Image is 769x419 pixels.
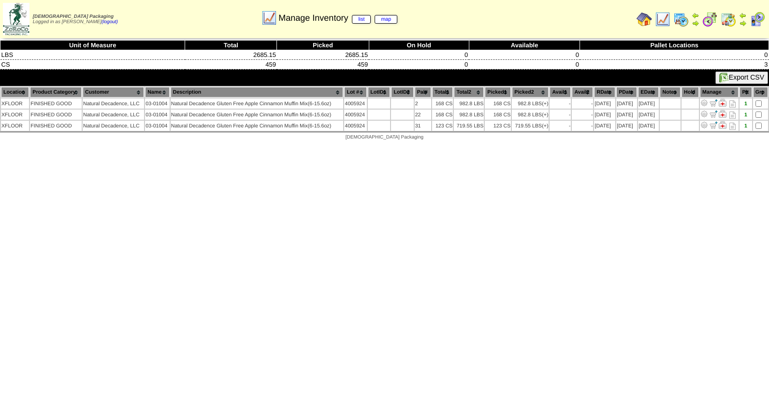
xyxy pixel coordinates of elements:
th: PDate [616,87,637,98]
span: Manage Inventory [278,13,397,23]
img: calendarinout.gif [721,12,736,27]
th: LotID1 [368,87,390,98]
i: Note [729,100,736,108]
th: Plt [740,87,752,98]
td: 0 [469,50,580,60]
td: XFLOOR [1,121,29,131]
th: RDate [594,87,615,98]
th: EDate [638,87,659,98]
td: [DATE] [638,121,659,131]
td: 03-01004 [145,110,169,120]
td: 3 [580,60,769,70]
div: 1 [740,112,751,118]
td: 123 CS [432,121,453,131]
img: arrowleft.gif [692,12,699,19]
td: 2 [415,98,431,109]
i: Note [729,123,736,130]
td: 0 [369,60,469,70]
img: zoroco-logo-small.webp [3,3,29,35]
td: 982.8 LBS [454,110,484,120]
th: Lot # [344,87,367,98]
td: 719.55 LBS [454,121,484,131]
img: Manage Hold [719,110,726,118]
img: Move [710,99,717,107]
td: FINISHED GOOD [30,110,82,120]
th: Total [185,41,277,50]
img: home.gif [637,12,652,27]
th: Product Category [30,87,82,98]
td: [DATE] [594,110,615,120]
td: 03-01004 [145,121,169,131]
th: Unit of Measure [0,41,185,50]
img: calendarprod.gif [673,12,689,27]
td: FINISHED GOOD [30,121,82,131]
td: 4005924 [344,98,367,109]
td: 2685.15 [185,50,277,60]
td: 4005924 [344,110,367,120]
td: 123 CS [485,121,511,131]
td: 982.8 LBS [454,98,484,109]
td: 168 CS [485,110,511,120]
th: Picked2 [512,87,549,98]
td: 459 [277,60,369,70]
td: Natural Decadence, LLC [83,98,144,109]
th: Location [1,87,29,98]
img: Manage Hold [719,99,726,107]
td: FINISHED GOOD [30,98,82,109]
td: Natural Decadence, LLC [83,110,144,120]
img: arrowleft.gif [739,12,747,19]
img: Adjust [700,99,708,107]
div: (+) [542,112,548,118]
img: arrowright.gif [692,19,699,27]
div: (+) [542,123,548,129]
img: arrowright.gif [739,19,747,27]
td: [DATE] [638,98,659,109]
div: 1 [740,123,751,129]
td: [DATE] [594,98,615,109]
td: XFLOOR [1,98,29,109]
th: Notes [660,87,680,98]
img: calendarcustomer.gif [750,12,765,27]
td: - [572,121,593,131]
span: [DEMOGRAPHIC_DATA] Packaging [33,14,114,19]
td: Natural Decadence Gluten Free Apple Cinnamon Muffin Mix(6-15.6oz) [171,121,344,131]
img: Move [710,110,717,118]
td: 168 CS [432,98,453,109]
td: 982.8 LBS [512,98,549,109]
th: Available [469,41,580,50]
td: LBS [0,50,185,60]
i: Note [729,112,736,119]
th: Customer [83,87,144,98]
td: Natural Decadence, LLC [83,121,144,131]
td: Natural Decadence Gluten Free Apple Cinnamon Muffin Mix(6-15.6oz) [171,98,344,109]
th: Picked1 [485,87,511,98]
div: (+) [542,101,548,107]
td: 0 [580,50,769,60]
td: [DATE] [616,110,637,120]
img: line_graph.gif [261,10,277,26]
img: Manage Hold [719,121,726,129]
td: 168 CS [432,110,453,120]
td: [DATE] [638,110,659,120]
th: LotID2 [391,87,413,98]
td: 168 CS [485,98,511,109]
th: Grp [753,87,768,98]
span: [DEMOGRAPHIC_DATA] Packaging [346,135,423,140]
td: 03-01004 [145,98,169,109]
td: - [572,110,593,120]
span: Logged in as [PERSON_NAME] [33,14,118,25]
td: 0 [469,60,580,70]
th: On Hold [369,41,469,50]
td: [DATE] [616,121,637,131]
td: 2685.15 [277,50,369,60]
td: 31 [415,121,431,131]
th: Total2 [454,87,484,98]
td: - [550,110,571,120]
img: Adjust [700,121,708,129]
th: Avail1 [550,87,571,98]
td: [DATE] [616,98,637,109]
td: - [550,98,571,109]
th: Pal# [415,87,431,98]
td: 459 [185,60,277,70]
button: Export CSV [715,71,768,84]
